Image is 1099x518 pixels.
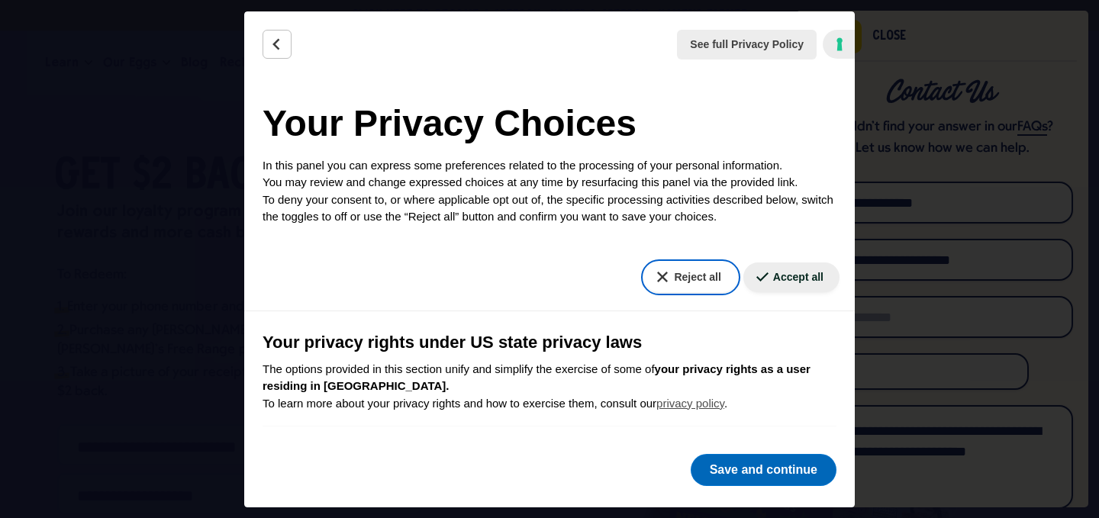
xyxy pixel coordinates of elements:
button: See full Privacy Policy [677,30,817,60]
button: Save and continue [691,454,836,486]
h2: Your Privacy Choices [263,96,836,151]
button: Back [263,30,292,59]
button: Reject all [644,262,736,292]
b: your privacy rights as a user residing in [GEOGRAPHIC_DATA]. [263,362,811,393]
a: privacy policy [656,397,724,410]
button: Accept all [743,262,840,292]
h3: Your privacy rights under US state privacy laws [263,330,836,355]
p: In this panel you can express some preferences related to the processing of your personal informa... [263,157,836,226]
p: The options provided in this section unify and simplify the exercise of some of To learn more abo... [263,361,836,413]
span: See full Privacy Policy [690,37,804,53]
a: iubenda - Cookie Policy and Cookie Compliance Management [823,30,855,59]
